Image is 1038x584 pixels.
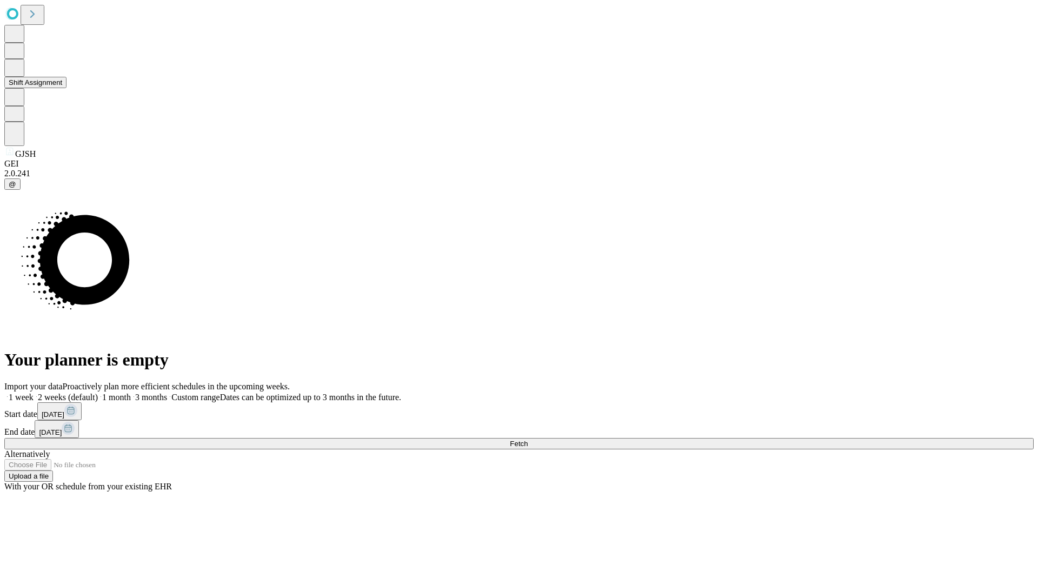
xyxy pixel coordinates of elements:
[38,393,98,402] span: 2 weeks (default)
[4,420,1034,438] div: End date
[4,350,1034,370] h1: Your planner is empty
[171,393,219,402] span: Custom range
[4,438,1034,449] button: Fetch
[4,402,1034,420] div: Start date
[220,393,401,402] span: Dates can be optimized up to 3 months in the future.
[4,169,1034,178] div: 2.0.241
[4,470,53,482] button: Upload a file
[4,382,63,391] span: Import your data
[15,149,36,158] span: GJSH
[4,482,172,491] span: With your OR schedule from your existing EHR
[37,402,82,420] button: [DATE]
[510,440,528,448] span: Fetch
[4,449,50,459] span: Alternatively
[35,420,79,438] button: [DATE]
[9,180,16,188] span: @
[4,159,1034,169] div: GEI
[4,178,21,190] button: @
[63,382,290,391] span: Proactively plan more efficient schedules in the upcoming weeks.
[9,393,34,402] span: 1 week
[4,77,66,88] button: Shift Assignment
[42,410,64,419] span: [DATE]
[102,393,131,402] span: 1 month
[135,393,167,402] span: 3 months
[39,428,62,436] span: [DATE]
